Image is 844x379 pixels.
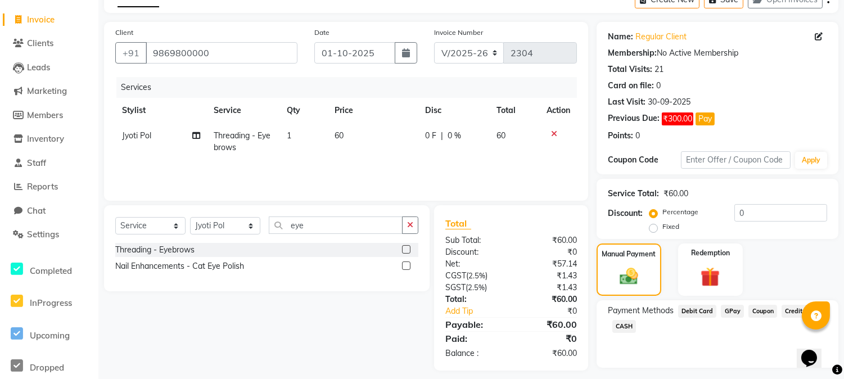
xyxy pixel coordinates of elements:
[656,80,661,92] div: 0
[797,334,833,368] iframe: chat widget
[437,282,511,294] div: ( )
[511,348,585,359] div: ₹60.00
[511,258,585,270] div: ₹57.14
[214,130,271,152] span: Threading - Eyebrows
[441,130,443,142] span: |
[511,270,585,282] div: ₹1.43
[30,265,72,276] span: Completed
[608,207,643,219] div: Discount:
[662,112,693,125] span: ₹300.00
[115,244,195,256] div: Threading - Eyebrows
[3,13,96,26] a: Invoice
[468,271,485,280] span: 2.5%
[3,133,96,146] a: Inventory
[27,14,55,25] span: Invoice
[27,38,53,48] span: Clients
[602,249,656,259] label: Manual Payment
[146,42,297,64] input: Search by Name/Mobile/Email/Code
[3,37,96,50] a: Clients
[523,305,585,317] div: ₹0
[437,348,511,359] div: Balance :
[437,258,511,270] div: Net:
[445,218,471,229] span: Total
[115,98,207,123] th: Stylist
[3,205,96,218] a: Chat
[612,320,637,333] span: CASH
[608,305,674,317] span: Payment Methods
[662,222,679,232] label: Fixed
[335,130,344,141] span: 60
[681,151,791,169] input: Enter Offer / Coupon Code
[269,216,403,234] input: Search or Scan
[490,98,540,123] th: Total
[437,270,511,282] div: ( )
[27,229,59,240] span: Settings
[448,130,461,142] span: 0 %
[207,98,280,123] th: Service
[115,42,147,64] button: +91
[425,130,436,142] span: 0 F
[795,152,827,169] button: Apply
[27,181,58,192] span: Reports
[468,283,485,292] span: 2.5%
[116,77,585,98] div: Services
[511,234,585,246] div: ₹60.00
[445,282,466,292] span: SGST
[608,64,652,75] div: Total Visits:
[511,332,585,345] div: ₹0
[280,98,328,123] th: Qty
[648,96,690,108] div: 30-09-2025
[511,282,585,294] div: ₹1.43
[608,96,646,108] div: Last Visit:
[437,305,523,317] a: Add Tip
[635,31,687,43] a: Regular Client
[608,112,660,125] div: Previous Due:
[27,133,64,144] span: Inventory
[3,228,96,241] a: Settings
[3,181,96,193] a: Reports
[694,265,726,289] img: _gift.svg
[27,110,63,120] span: Members
[27,62,50,73] span: Leads
[635,130,640,142] div: 0
[608,154,681,166] div: Coupon Code
[608,130,633,142] div: Points:
[691,248,730,258] label: Redemption
[3,61,96,74] a: Leads
[3,157,96,170] a: Staff
[511,318,585,331] div: ₹60.00
[287,130,291,141] span: 1
[696,112,715,125] button: Pay
[122,130,151,141] span: Jyoti Pol
[608,47,657,59] div: Membership:
[314,28,330,38] label: Date
[30,330,70,341] span: Upcoming
[721,305,744,318] span: GPay
[27,157,46,168] span: Staff
[511,246,585,258] div: ₹0
[27,205,46,216] span: Chat
[437,234,511,246] div: Sub Total:
[614,266,644,287] img: _cash.svg
[437,246,511,258] div: Discount:
[655,64,664,75] div: 21
[608,47,827,59] div: No Active Membership
[3,85,96,98] a: Marketing
[540,98,577,123] th: Action
[115,28,133,38] label: Client
[437,318,511,331] div: Payable:
[511,294,585,305] div: ₹60.00
[662,207,698,217] label: Percentage
[445,270,466,281] span: CGST
[782,305,822,318] span: Credit Card
[608,31,633,43] div: Name:
[437,332,511,345] div: Paid:
[30,362,64,373] span: Dropped
[30,297,72,308] span: InProgress
[328,98,418,123] th: Price
[608,188,659,200] div: Service Total:
[437,294,511,305] div: Total:
[748,305,777,318] span: Coupon
[434,28,483,38] label: Invoice Number
[115,260,244,272] div: Nail Enhancements - Cat Eye Polish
